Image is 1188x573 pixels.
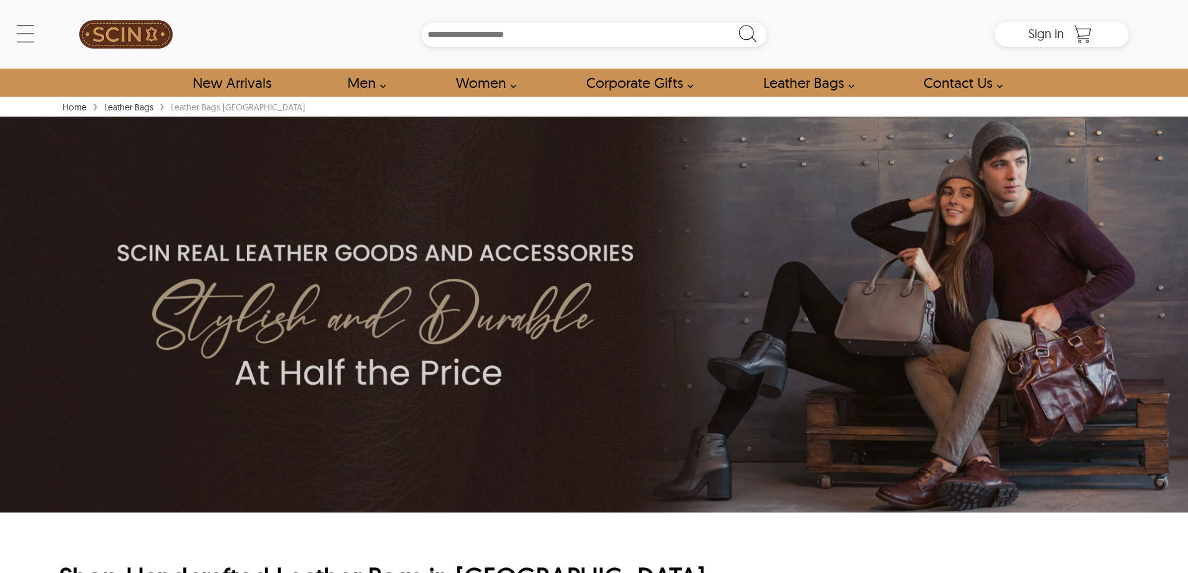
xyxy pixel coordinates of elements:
[1028,26,1064,41] span: Sign in
[79,6,173,62] img: SCIN
[572,69,700,97] a: Shop Leather Corporate Gifts
[59,6,193,62] a: SCIN
[442,69,523,97] a: Shop Women Leather Jackets
[1028,30,1064,40] a: Sign in
[101,102,157,113] a: Leather Bags
[178,69,285,97] a: Shop New Arrivals
[333,69,393,97] a: shop men's leather jackets
[909,69,1010,97] a: contact-us
[749,69,861,97] a: Shop Leather Bags
[168,101,308,113] div: Leather Bags [GEOGRAPHIC_DATA]
[160,95,165,117] span: ›
[1070,25,1095,44] a: Shopping Cart
[93,95,98,117] span: ›
[59,102,90,113] a: Home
